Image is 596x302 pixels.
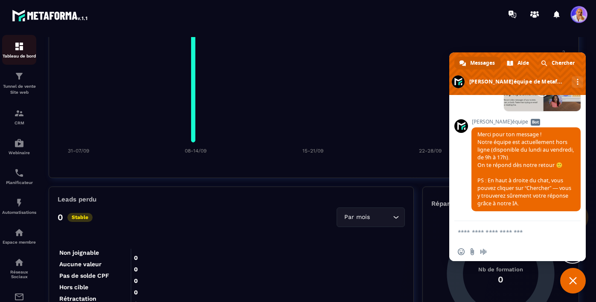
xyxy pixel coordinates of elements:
div: Aide [502,57,535,69]
a: automationsautomationsAutomatisations [2,191,36,221]
p: 0 [58,212,63,222]
input: Search for option [372,213,391,222]
div: Search for option [337,207,405,227]
textarea: Entrez votre message... [458,228,558,236]
img: email [14,292,24,302]
img: logo [12,8,89,23]
p: Tunnel de vente Site web [2,83,36,95]
p: Webinaire [2,150,36,155]
span: Bot [531,119,540,126]
p: CRM [2,121,36,125]
p: Automatisations [2,210,36,215]
span: Envoyer un fichier [469,248,476,255]
tspan: Aucune valeur [59,261,102,267]
p: Leads perdu [58,196,96,203]
img: automations [14,198,24,208]
p: Espace membre [2,240,36,244]
span: Par mois [342,213,372,222]
tspan: 22-28/09 [419,148,442,154]
a: formationformationCRM [2,102,36,132]
div: Messages [454,57,501,69]
div: Fermer le chat [560,268,586,293]
span: Insérer un emoji [458,248,465,255]
img: automations [14,227,24,238]
span: [PERSON_NAME]équipe [471,119,581,125]
p: Tableau de bord [2,54,36,58]
tspan: Rétractation [59,295,96,302]
span: Message audio [480,248,487,255]
tspan: 15-21/09 [302,148,323,154]
span: Aide [518,57,529,69]
div: Autres canaux [572,76,583,88]
a: formationformationTunnel de vente Site web [2,65,36,102]
tspan: Non joignable [59,249,99,256]
img: formation [14,108,24,118]
tspan: Pas de solde CPF [59,272,109,279]
p: Stable [67,213,93,222]
img: automations [14,138,24,148]
span: Chercher [552,57,575,69]
img: formation [14,71,24,81]
p: Planificateur [2,180,36,185]
a: social-networksocial-networkRéseaux Sociaux [2,251,36,285]
p: Répartition des clients [431,200,570,207]
tspan: Hors cible [59,284,88,290]
tspan: 08-14/09 [185,148,206,154]
tspan: 2 [562,49,565,55]
span: Messages [470,57,495,69]
div: Chercher [536,57,581,69]
span: Merci pour ton message ! Notre équipe est actuellement hors ligne (disponible du lundi au vendred... [477,131,574,207]
p: Réseaux Sociaux [2,270,36,279]
a: automationsautomationsWebinaire [2,132,36,161]
img: formation [14,41,24,52]
a: formationformationTableau de bord [2,35,36,65]
a: automationsautomationsEspace membre [2,221,36,251]
a: schedulerschedulerPlanificateur [2,161,36,191]
img: social-network [14,257,24,267]
img: scheduler [14,168,24,178]
tspan: 31-07/09 [68,148,89,154]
